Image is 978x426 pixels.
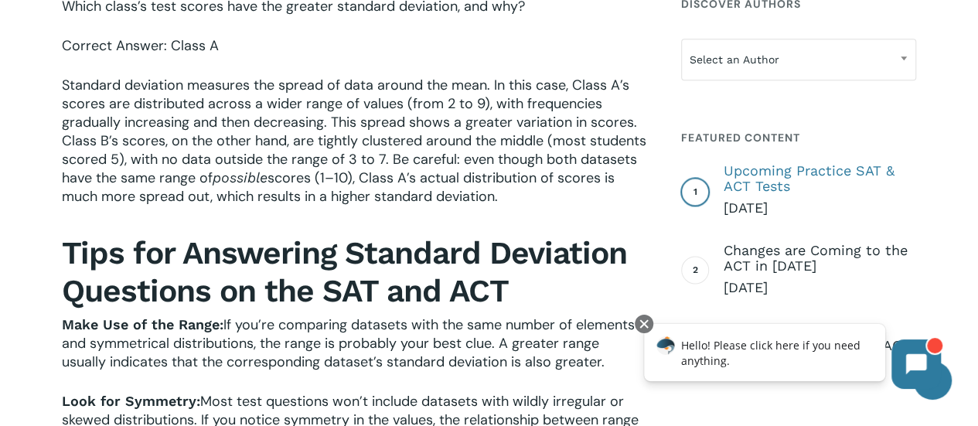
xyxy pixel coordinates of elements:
iframe: Chatbot [628,312,956,404]
strong: Look for Symmetry: [62,393,200,409]
span: Select an Author [682,43,915,76]
span: scores (1–10), Class A’s actual distribution of scores is much more spread out, which results in ... [62,169,615,206]
span: [DATE] [724,278,916,297]
span: Upcoming Practice SAT & ACT Tests [724,163,916,194]
h4: Featured Content [681,124,916,152]
span: Standard deviation measures the spread of data around the mean. In this case, Class A’s scores ar... [62,76,646,187]
span: Changes are Coming to the ACT in [DATE] [724,243,916,274]
span: possible [213,169,268,186]
span: If you’re comparing datasets with the same number of elements and symmetrical distributions, the ... [62,315,635,371]
span: Correct Answer: Class A [62,36,219,55]
b: Tips for Answering Standard Deviation Questions on the SAT and ACT [62,234,627,309]
strong: Make Use of the Range: [62,316,223,332]
a: Upcoming Practice SAT & ACT Tests [DATE] [724,163,916,217]
span: Select an Author [681,39,916,80]
a: Changes are Coming to the ACT in [DATE] [DATE] [724,243,916,297]
span: [DATE] [724,199,916,217]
